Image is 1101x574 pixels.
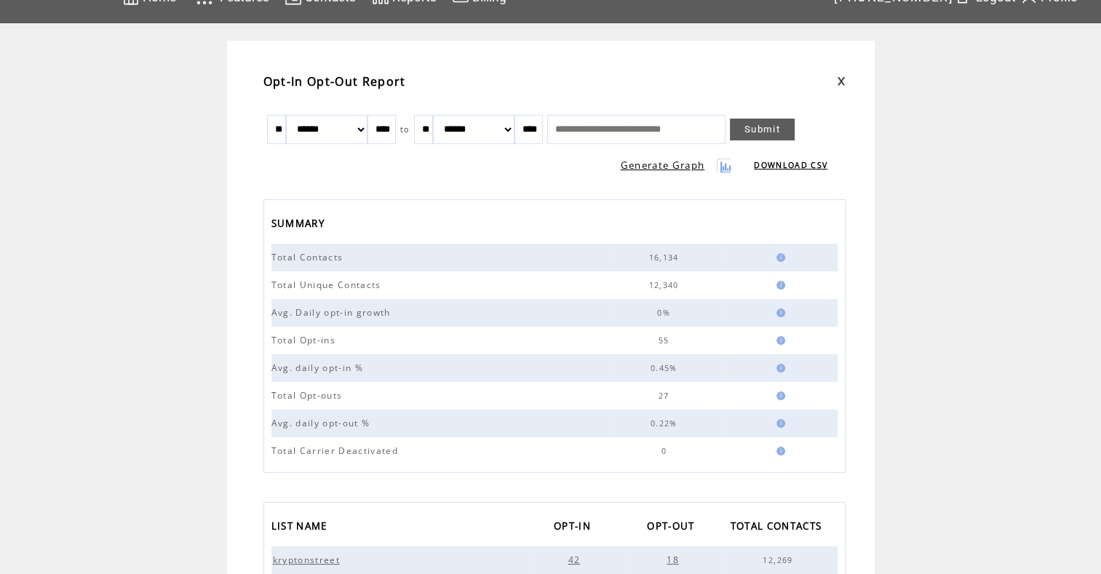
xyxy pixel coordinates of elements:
a: OPT-IN [554,516,598,540]
span: OPT-IN [554,516,595,540]
span: Total Contacts [271,251,347,263]
img: help.gif [772,281,785,290]
span: Avg. daily opt-out % [271,417,374,429]
span: SUMMARY [271,213,328,237]
a: TOTAL CONTACTS [731,516,830,540]
span: to [400,124,410,135]
span: Total Unique Contacts [271,279,385,291]
span: Total Opt-outs [271,389,346,402]
img: help.gif [772,364,785,372]
span: 12,340 [649,280,683,290]
img: help.gif [772,391,785,400]
span: 0% [657,308,674,318]
a: 18 [665,554,684,565]
img: help.gif [772,336,785,345]
span: 42 [568,554,584,566]
span: Avg. daily opt-in % [271,362,367,374]
span: 0.22% [651,418,681,428]
img: help.gif [772,447,785,455]
span: Total Opt-ins [271,334,339,346]
span: kryptonstreet [273,554,343,566]
span: LIST NAME [271,516,331,540]
span: 0.45% [651,363,681,373]
span: 55 [659,335,673,346]
span: Avg. Daily opt-in growth [271,306,394,319]
span: 16,134 [649,252,683,263]
span: 0 [661,446,669,456]
span: 12,269 [763,555,796,565]
span: Total Carrier Deactivated [271,445,402,457]
span: 27 [659,391,673,401]
a: OPT-OUT [647,516,701,540]
a: DOWNLOAD CSV [754,160,827,170]
a: Generate Graph [621,159,705,172]
span: TOTAL CONTACTS [731,516,826,540]
span: OPT-OUT [647,516,698,540]
img: help.gif [772,253,785,262]
span: Opt-In Opt-Out Report [263,73,406,89]
span: 18 [667,554,683,566]
img: help.gif [772,419,785,428]
a: LIST NAME [271,516,335,540]
a: Submit [730,119,795,140]
a: 42 [567,554,586,565]
img: help.gif [772,308,785,317]
a: kryptonstreet [271,554,345,565]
